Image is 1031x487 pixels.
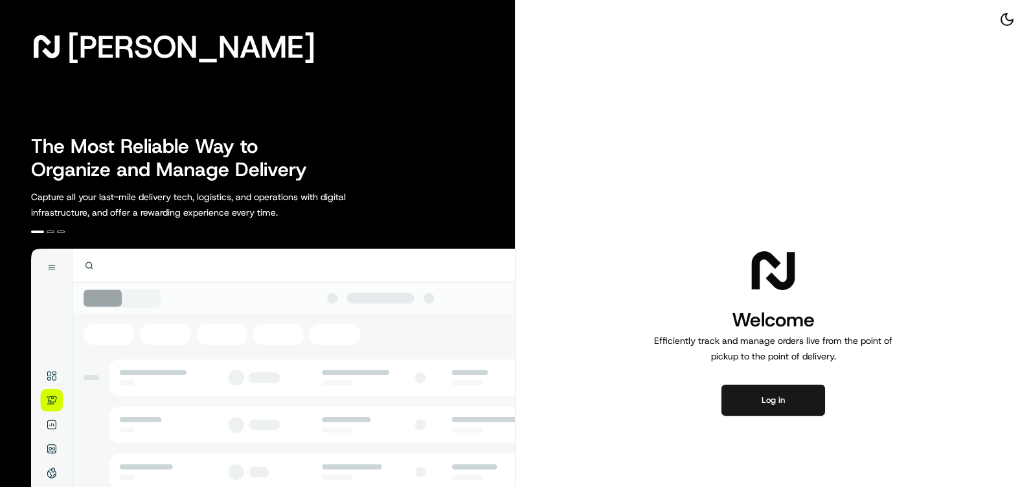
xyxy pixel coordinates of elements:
h2: The Most Reliable Way to Organize and Manage Delivery [31,135,321,181]
p: Efficiently track and manage orders live from the point of pickup to the point of delivery. [649,333,898,364]
span: [PERSON_NAME] [67,34,315,60]
button: Log in [721,385,825,416]
p: Capture all your last-mile delivery tech, logistics, and operations with digital infrastructure, ... [31,189,404,220]
h1: Welcome [649,307,898,333]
